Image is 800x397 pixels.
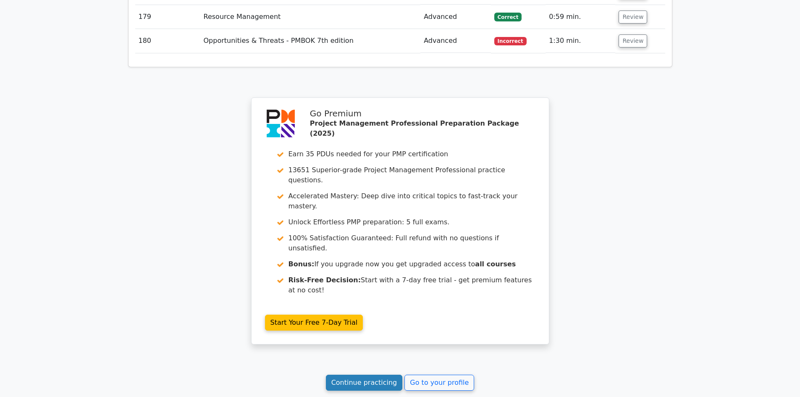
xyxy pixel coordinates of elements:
td: 180 [135,29,200,53]
a: Continue practicing [326,375,403,391]
td: Resource Management [200,5,421,29]
button: Review [619,34,647,47]
td: Opportunities & Threats - PMBOK 7th edition [200,29,421,53]
a: Start Your Free 7-Day Trial [265,315,363,331]
td: Advanced [420,5,491,29]
button: Review [619,11,647,24]
a: Go to your profile [404,375,474,391]
td: Advanced [420,29,491,53]
span: Incorrect [494,37,527,45]
td: 0:59 min. [546,5,615,29]
span: Correct [494,13,522,21]
td: 179 [135,5,200,29]
td: 1:30 min. [546,29,615,53]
